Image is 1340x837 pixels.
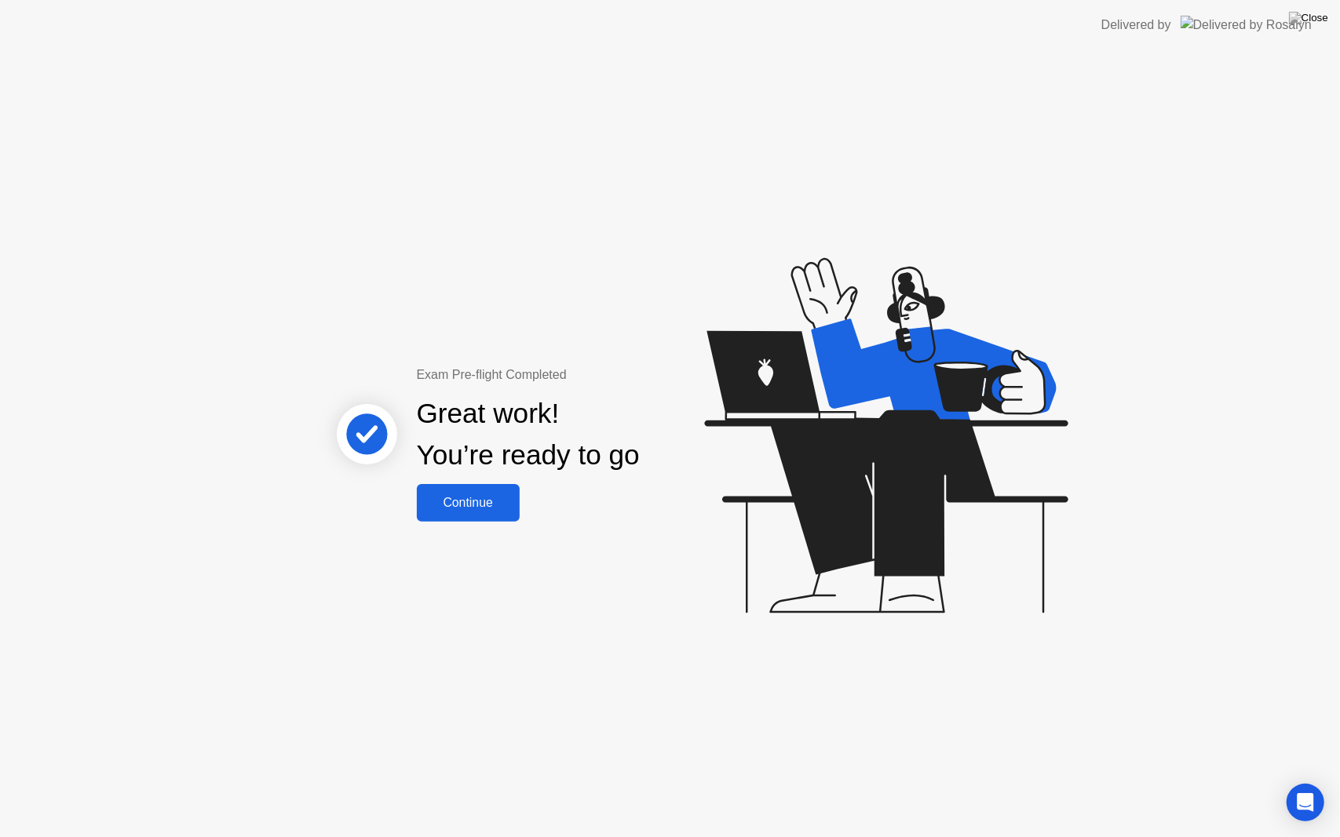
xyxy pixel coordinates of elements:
[1101,16,1171,35] div: Delivered by
[1181,16,1312,34] img: Delivered by Rosalyn
[1289,12,1328,24] img: Close
[417,393,640,476] div: Great work! You’re ready to go
[1287,784,1324,821] div: Open Intercom Messenger
[417,484,520,522] button: Continue
[417,366,741,384] div: Exam Pre-flight Completed
[422,496,515,510] div: Continue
